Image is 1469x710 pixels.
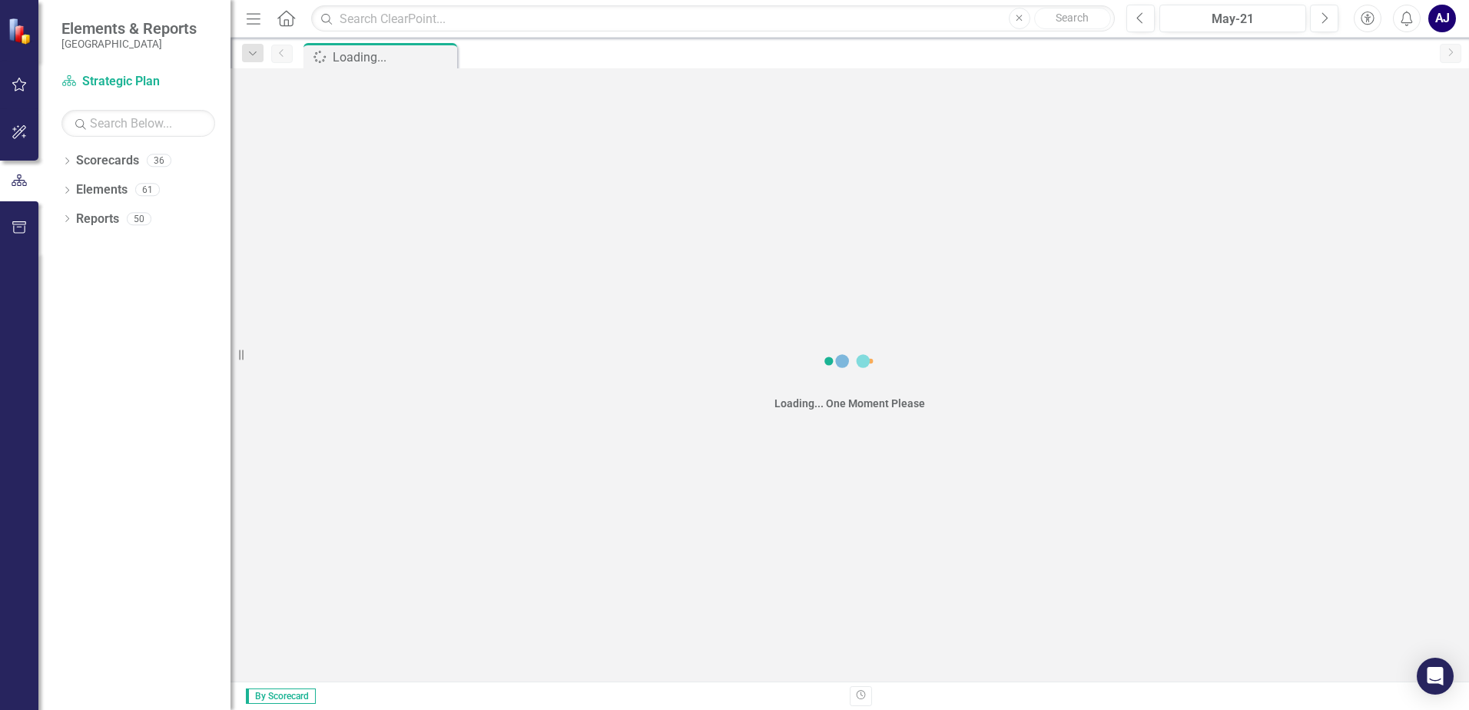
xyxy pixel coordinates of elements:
[135,184,160,197] div: 61
[1056,12,1089,24] span: Search
[61,73,215,91] a: Strategic Plan
[76,211,119,228] a: Reports
[246,688,316,704] span: By Scorecard
[1159,5,1306,32] button: May-21
[8,17,35,45] img: ClearPoint Strategy
[333,48,453,67] div: Loading...
[1034,8,1111,29] button: Search
[1417,658,1454,695] div: Open Intercom Messenger
[61,38,197,50] small: [GEOGRAPHIC_DATA]
[1428,5,1456,32] button: AJ
[1165,10,1301,28] div: May-21
[127,212,151,225] div: 50
[76,181,128,199] a: Elements
[311,5,1115,32] input: Search ClearPoint...
[76,152,139,170] a: Scorecards
[61,110,215,137] input: Search Below...
[147,154,171,168] div: 36
[61,19,197,38] span: Elements & Reports
[774,396,925,411] div: Loading... One Moment Please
